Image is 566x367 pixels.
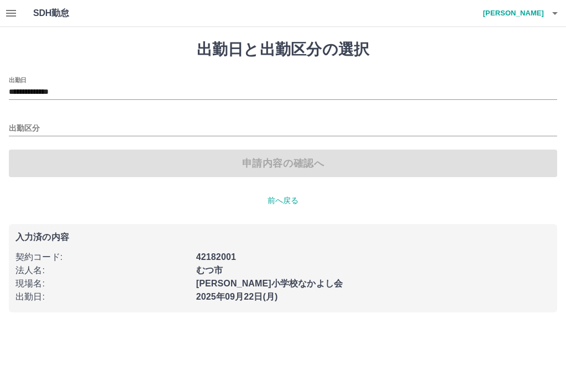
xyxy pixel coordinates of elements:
h1: 出勤日と出勤区分の選択 [9,40,557,59]
p: 出勤日 : [15,290,190,304]
p: 現場名 : [15,277,190,290]
label: 出勤日 [9,76,27,84]
b: むつ市 [196,265,223,275]
b: 2025年09月22日(月) [196,292,278,301]
p: 入力済の内容 [15,233,551,242]
b: [PERSON_NAME]小学校なかよし会 [196,279,343,288]
p: 契約コード : [15,251,190,264]
p: 前へ戻る [9,195,557,206]
p: 法人名 : [15,264,190,277]
b: 42182001 [196,252,236,262]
